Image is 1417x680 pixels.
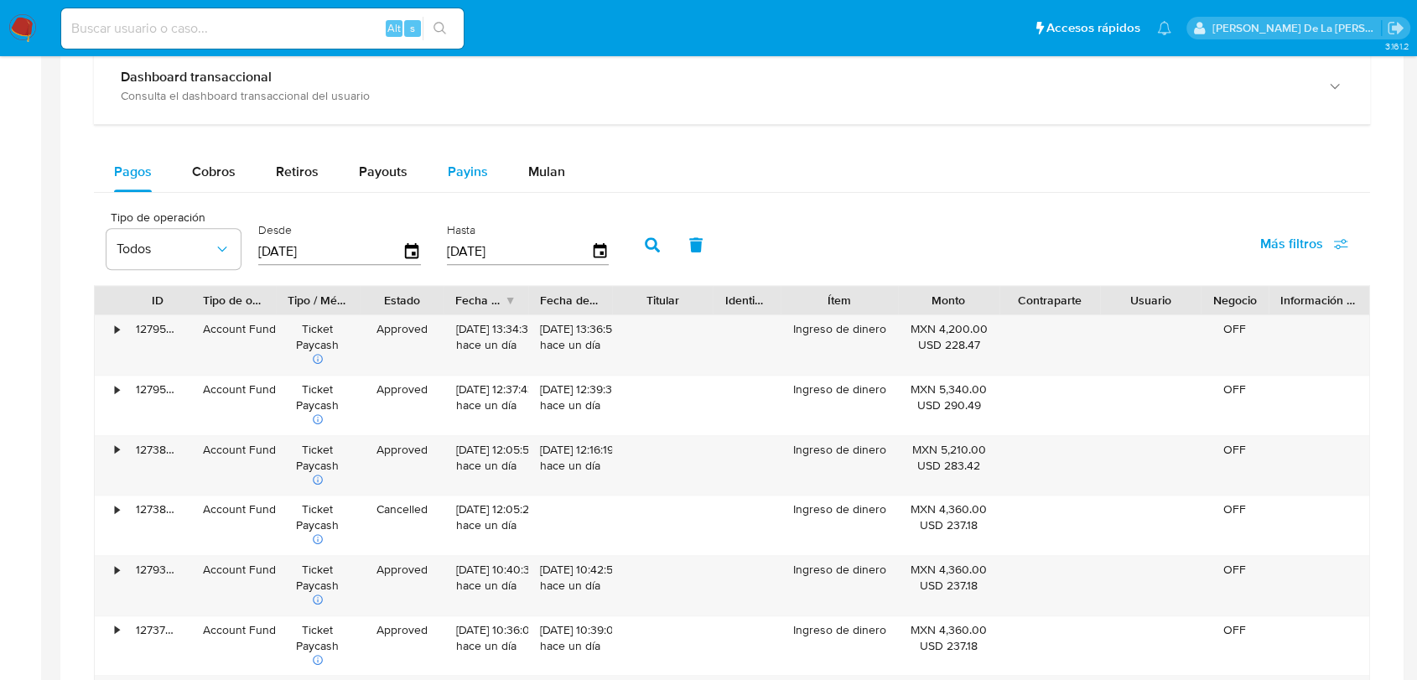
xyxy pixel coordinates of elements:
[387,20,401,36] span: Alt
[1384,39,1409,53] span: 3.161.2
[410,20,415,36] span: s
[423,17,457,40] button: search-icon
[1046,19,1140,37] span: Accesos rápidos
[1212,20,1382,36] p: javier.gutierrez@mercadolibre.com.mx
[1157,21,1171,35] a: Notificaciones
[61,18,464,39] input: Buscar usuario o caso...
[1387,19,1404,37] a: Salir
